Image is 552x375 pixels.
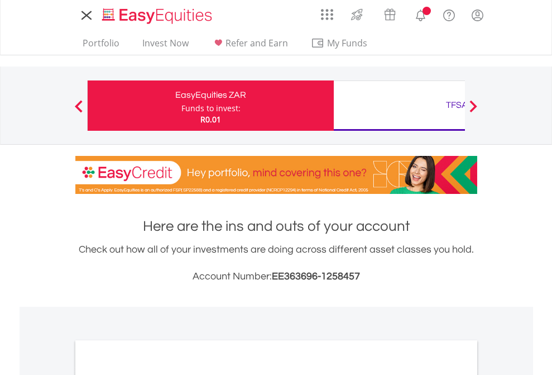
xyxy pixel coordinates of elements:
img: EasyEquities_Logo.png [100,7,217,25]
img: vouchers-v2.svg [381,6,399,23]
a: Home page [98,3,217,25]
span: R0.01 [200,114,221,125]
div: Check out how all of your investments are doing across different asset classes you hold. [75,242,477,284]
span: My Funds [311,36,384,50]
a: Invest Now [138,37,193,55]
div: Funds to invest: [181,103,241,114]
div: EasyEquities ZAR [94,87,327,103]
span: Refer and Earn [225,37,288,49]
img: EasyCredit Promotion Banner [75,156,477,194]
span: EE363696-1258457 [272,271,360,282]
a: AppsGrid [314,3,340,21]
h1: Here are the ins and outs of your account [75,216,477,236]
h3: Account Number: [75,269,477,284]
img: thrive-v2.svg [348,6,366,23]
a: Refer and Earn [207,37,292,55]
a: Notifications [406,3,435,25]
a: Portfolio [78,37,124,55]
a: My Profile [463,3,492,27]
button: Next [462,106,484,117]
button: Previous [68,106,90,117]
a: FAQ's and Support [435,3,463,25]
img: grid-menu-icon.svg [321,8,333,21]
a: Vouchers [373,3,406,23]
